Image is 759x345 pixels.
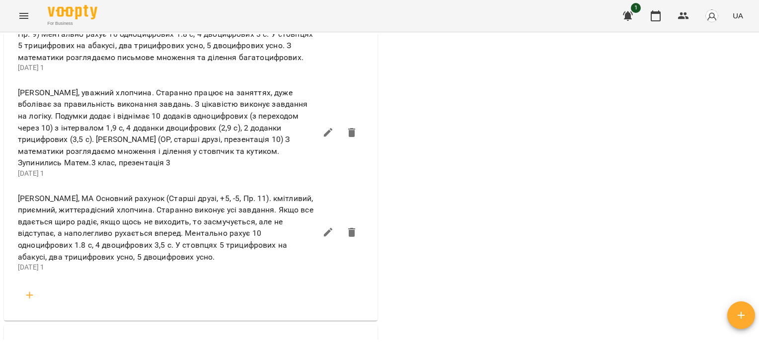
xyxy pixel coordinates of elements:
span: For Business [48,20,97,27]
button: UA [729,6,747,25]
span: [DATE] 1 [18,263,44,271]
span: [DATE] 1 [18,169,44,177]
span: [DATE] 1 [18,64,44,71]
span: [PERSON_NAME], МА Основний рахунок (Старші друзі, +5, -5, Пр. 11). кмітливий, приємний, життєраді... [18,193,316,263]
button: Menu [12,4,36,28]
img: avatar_s.png [705,9,719,23]
img: Voopty Logo [48,5,97,19]
span: [PERSON_NAME], уважний хлопчина. Старанно працює на заняттях, дуже вболіває за правильність викон... [18,87,316,169]
span: UA [733,10,743,21]
span: 1 [631,3,641,13]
